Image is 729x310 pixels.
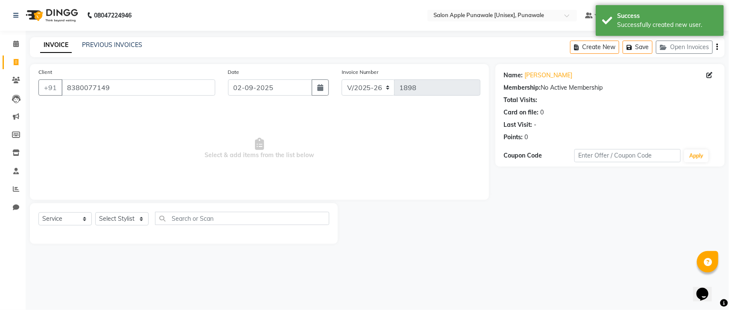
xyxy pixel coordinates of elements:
[504,133,523,142] div: Points:
[574,149,681,162] input: Enter Offer / Coupon Code
[504,83,716,92] div: No Active Membership
[504,96,538,105] div: Total Visits:
[525,71,573,80] a: [PERSON_NAME]
[228,68,240,76] label: Date
[525,133,528,142] div: 0
[693,276,720,301] iframe: chat widget
[94,3,132,27] b: 08047224946
[342,68,379,76] label: Invoice Number
[155,212,329,225] input: Search or Scan
[38,106,480,191] span: Select & add items from the list below
[684,149,709,162] button: Apply
[504,71,523,80] div: Name:
[38,79,62,96] button: +91
[541,108,544,117] div: 0
[504,83,541,92] div: Membership:
[570,41,619,54] button: Create New
[504,108,539,117] div: Card on file:
[40,38,72,53] a: INVOICE
[617,12,717,20] div: Success
[623,41,653,54] button: Save
[61,79,215,96] input: Search by Name/Mobile/Email/Code
[82,41,142,49] a: PREVIOUS INVOICES
[504,151,575,160] div: Coupon Code
[617,20,717,29] div: Successfully created new user.
[38,68,52,76] label: Client
[504,120,533,129] div: Last Visit:
[534,120,537,129] div: -
[22,3,80,27] img: logo
[656,41,713,54] button: Open Invoices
